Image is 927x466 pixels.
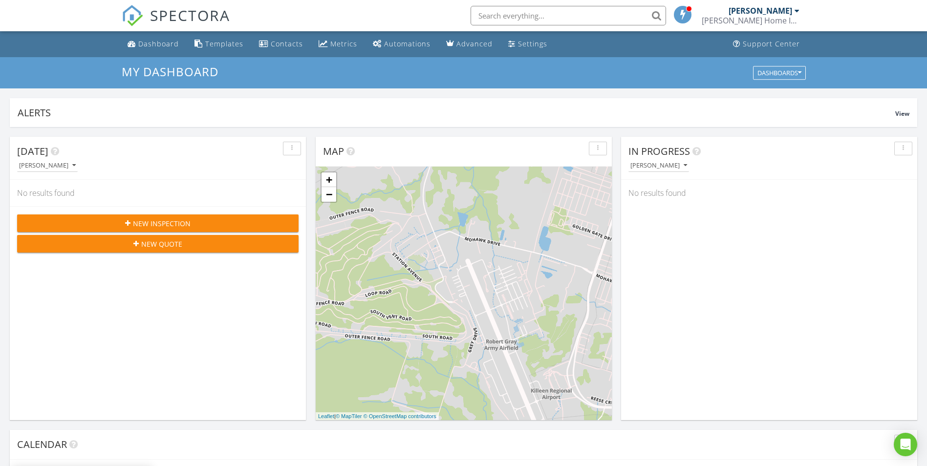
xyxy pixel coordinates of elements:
a: Templates [191,35,247,53]
a: Leaflet [318,413,334,419]
div: Support Center [743,39,800,48]
button: New Quote [17,235,299,253]
a: © OpenStreetMap contributors [364,413,436,419]
div: Advanced [456,39,493,48]
span: Calendar [17,438,67,451]
button: [PERSON_NAME] [17,159,78,172]
div: | [316,412,439,421]
div: Alerts [18,106,895,119]
button: New Inspection [17,214,299,232]
a: Zoom out [322,187,336,202]
div: Contacts [271,39,303,48]
div: No results found [621,180,917,206]
input: Search everything... [471,6,666,25]
div: Templates [205,39,243,48]
div: [PERSON_NAME] [630,162,687,169]
a: Settings [504,35,551,53]
span: [DATE] [17,145,48,158]
span: New Quote [141,239,182,249]
button: Dashboards [753,66,806,80]
a: Dashboard [124,35,183,53]
img: The Best Home Inspection Software - Spectora [122,5,143,26]
a: Advanced [442,35,496,53]
a: Contacts [255,35,307,53]
a: Support Center [729,35,804,53]
a: Metrics [315,35,361,53]
div: R.L. Fields Home Inspection [702,16,799,25]
button: [PERSON_NAME] [628,159,689,172]
span: In Progress [628,145,690,158]
div: Dashboards [757,69,801,76]
span: View [895,109,909,118]
a: © MapTiler [336,413,362,419]
span: SPECTORA [150,5,230,25]
div: No results found [10,180,306,206]
div: Metrics [330,39,357,48]
div: Open Intercom Messenger [894,433,917,456]
a: Automations (Basic) [369,35,434,53]
div: Settings [518,39,547,48]
span: Map [323,145,344,158]
span: New Inspection [133,218,191,229]
span: My Dashboard [122,64,218,80]
div: Automations [384,39,431,48]
a: Zoom in [322,172,336,187]
a: SPECTORA [122,13,230,34]
div: [PERSON_NAME] [729,6,792,16]
div: Dashboard [138,39,179,48]
div: [PERSON_NAME] [19,162,76,169]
